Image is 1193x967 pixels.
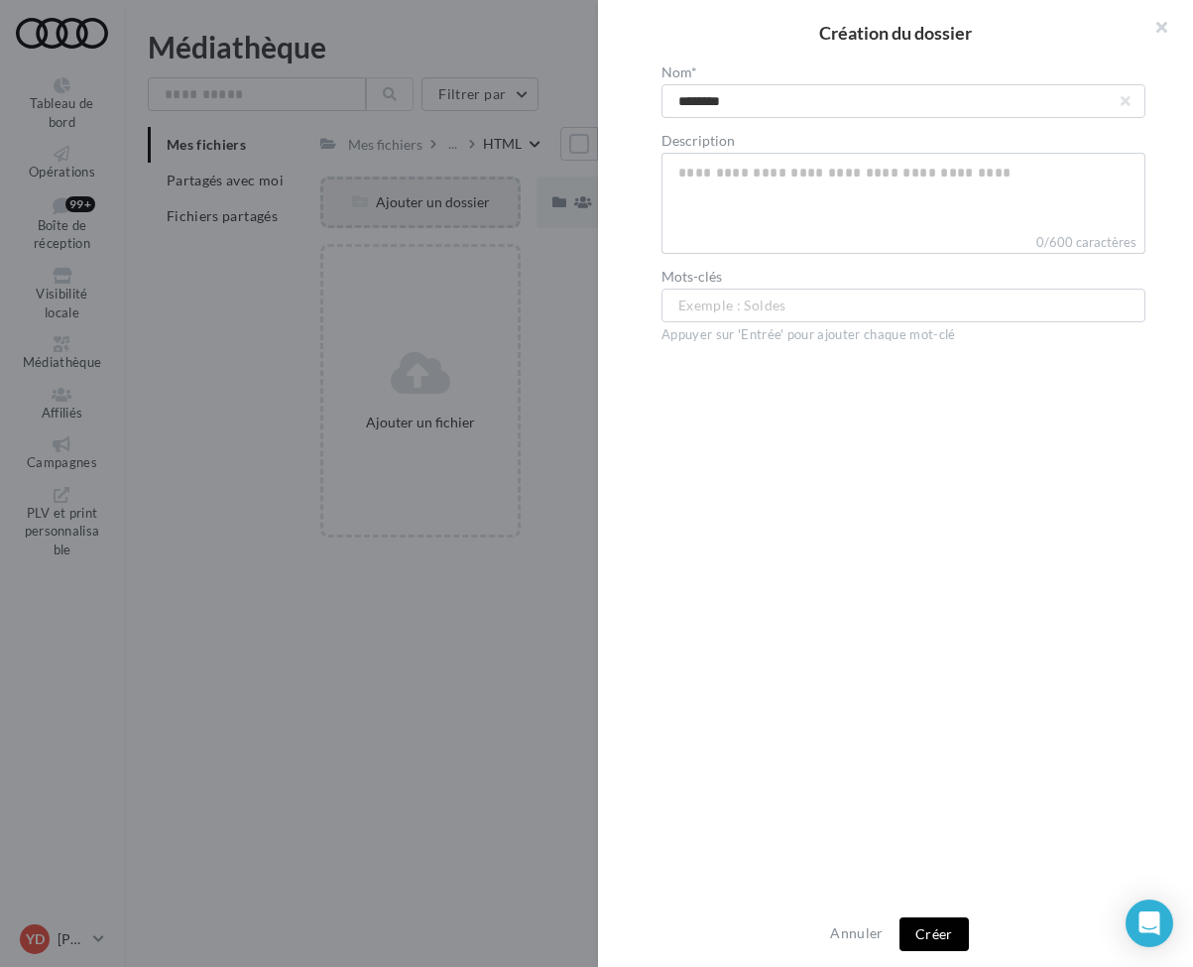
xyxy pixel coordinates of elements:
label: Mots-clés [661,270,1145,284]
label: Description [661,134,1145,148]
div: Open Intercom Messenger [1126,900,1173,947]
div: Appuyer sur 'Entrée' pour ajouter chaque mot-clé [661,326,1145,344]
button: Créer [899,917,969,951]
button: Annuler [822,921,891,945]
span: Exemple : Soldes [678,295,786,316]
label: 0/600 caractères [661,232,1145,254]
h2: Création du dossier [630,24,1161,42]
